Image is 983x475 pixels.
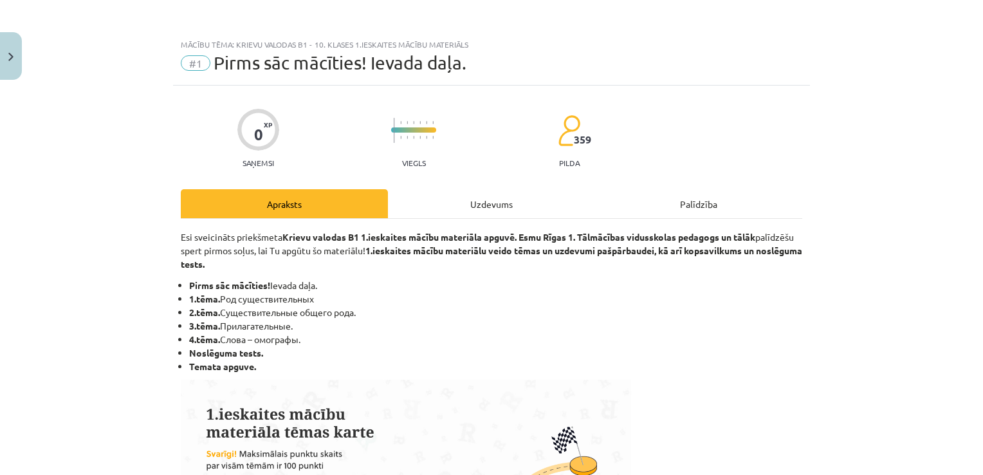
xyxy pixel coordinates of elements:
img: icon-short-line-57e1e144782c952c97e751825c79c345078a6d821885a25fce030b3d8c18986b.svg [432,121,434,124]
img: icon-short-line-57e1e144782c952c97e751825c79c345078a6d821885a25fce030b3d8c18986b.svg [419,121,421,124]
div: Uzdevums [388,189,595,218]
li: Ievada daļa. [189,279,802,292]
p: Viegls [402,158,426,167]
span: 359 [574,134,591,145]
p: Saņemsi [237,158,279,167]
img: icon-short-line-57e1e144782c952c97e751825c79c345078a6d821885a25fce030b3d8c18986b.svg [400,136,401,139]
img: icon-short-line-57e1e144782c952c97e751825c79c345078a6d821885a25fce030b3d8c18986b.svg [400,121,401,124]
div: 0 [254,126,263,144]
b: Temata apguve. [189,360,256,372]
img: icon-short-line-57e1e144782c952c97e751825c79c345078a6d821885a25fce030b3d8c18986b.svg [413,136,414,139]
img: icon-short-line-57e1e144782c952c97e751825c79c345078a6d821885a25fce030b3d8c18986b.svg [426,121,427,124]
b: 3.tēma. [189,320,220,331]
b: Noslēguma tests. [189,347,263,359]
strong: 1.ieskaites mācību materiālu veido tēmas un uzdevumi pašpārbaudei, kā arī kopsavilkums un noslēgu... [181,245,802,270]
img: icon-close-lesson-0947bae3869378f0d4975bcd49f059093ad1ed9edebbc8119c70593378902aed.svg [8,53,14,61]
b: 1.tēma. [189,293,220,304]
li: Слова – омографы. [189,333,802,346]
span: #1 [181,55,210,71]
li: Прилагательные. [189,319,802,333]
div: Mācību tēma: Krievu valodas b1 - 10. klases 1.ieskaites mācību materiāls [181,40,802,49]
b: Pirms sāc mācīties! [189,279,270,291]
b: 2.tēma. [189,306,220,318]
li: Род существительных [189,292,802,306]
img: students-c634bb4e5e11cddfef0936a35e636f08e4e9abd3cc4e673bd6f9a4125e45ecb1.svg [558,115,580,147]
li: Cуществительные общего рода. [189,306,802,319]
span: Pirms sāc mācīties! Ievada daļa. [214,52,466,73]
img: icon-short-line-57e1e144782c952c97e751825c79c345078a6d821885a25fce030b3d8c18986b.svg [413,121,414,124]
img: icon-short-line-57e1e144782c952c97e751825c79c345078a6d821885a25fce030b3d8c18986b.svg [407,121,408,124]
img: icon-short-line-57e1e144782c952c97e751825c79c345078a6d821885a25fce030b3d8c18986b.svg [432,136,434,139]
span: XP [264,121,272,128]
img: icon-short-line-57e1e144782c952c97e751825c79c345078a6d821885a25fce030b3d8c18986b.svg [426,136,427,139]
strong: Krievu valodas B1 1.ieskaites mācību materiāla apguvē. Esmu Rīgas 1. Tālmācības vidusskolas pedag... [282,231,755,243]
img: icon-short-line-57e1e144782c952c97e751825c79c345078a6d821885a25fce030b3d8c18986b.svg [407,136,408,139]
p: Esi sveicināts priekšmeta palīdzēšu spert pirmos soļus, lai Tu apgūtu šo materiālu! [181,230,802,271]
img: icon-long-line-d9ea69661e0d244f92f715978eff75569469978d946b2353a9bb055b3ed8787d.svg [394,118,395,143]
p: pilda [559,158,580,167]
b: 4.tēma. [189,333,220,345]
div: Apraksts [181,189,388,218]
div: Palīdzība [595,189,802,218]
img: icon-short-line-57e1e144782c952c97e751825c79c345078a6d821885a25fce030b3d8c18986b.svg [419,136,421,139]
